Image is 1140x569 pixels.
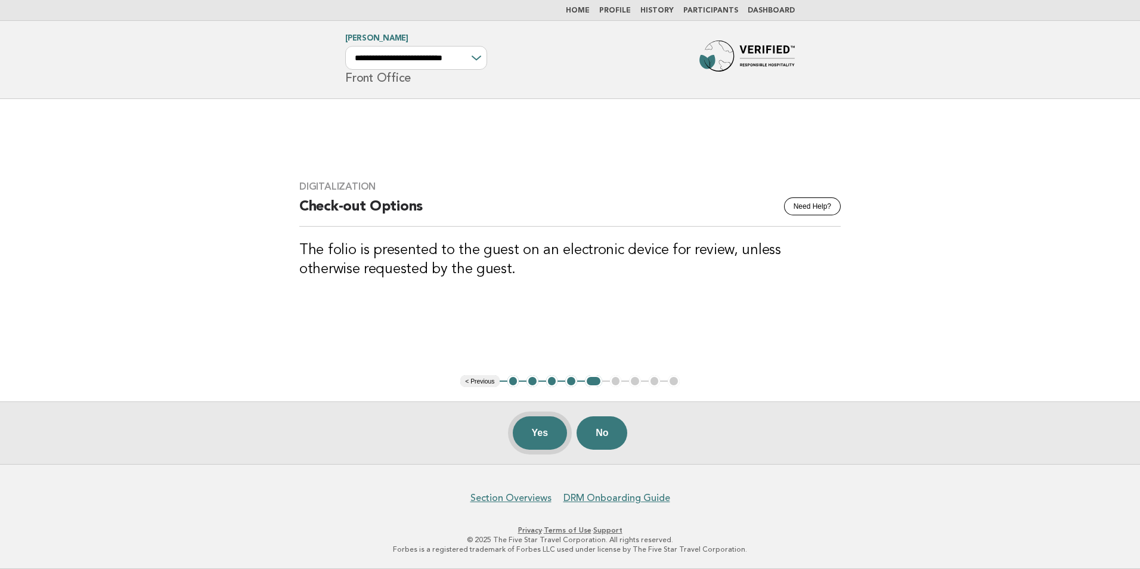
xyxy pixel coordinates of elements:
a: Section Overviews [470,492,552,504]
p: · · [205,525,935,535]
h1: Front Office [345,35,487,84]
button: < Previous [460,375,499,387]
a: Dashboard [748,7,795,14]
h3: The folio is presented to the guest on an electronic device for review, unless otherwise requeste... [299,241,841,279]
a: Terms of Use [544,526,591,534]
img: Forbes Travel Guide [699,41,795,79]
h2: Check-out Options [299,197,841,227]
button: 5 [585,375,602,387]
p: Forbes is a registered trademark of Forbes LLC used under license by The Five Star Travel Corpora... [205,545,935,554]
button: 4 [565,375,577,387]
p: © 2025 The Five Star Travel Corporation. All rights reserved. [205,535,935,545]
a: Privacy [518,526,542,534]
a: Support [593,526,622,534]
a: DRM Onboarding Guide [563,492,670,504]
button: 3 [546,375,558,387]
a: Home [566,7,590,14]
a: [PERSON_NAME] [345,35,408,42]
button: Need Help? [784,197,841,215]
h3: Digitalization [299,181,841,193]
a: History [640,7,674,14]
button: 2 [526,375,538,387]
button: 1 [507,375,519,387]
a: Participants [683,7,738,14]
button: No [577,416,627,450]
button: Yes [513,416,568,450]
a: Profile [599,7,631,14]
